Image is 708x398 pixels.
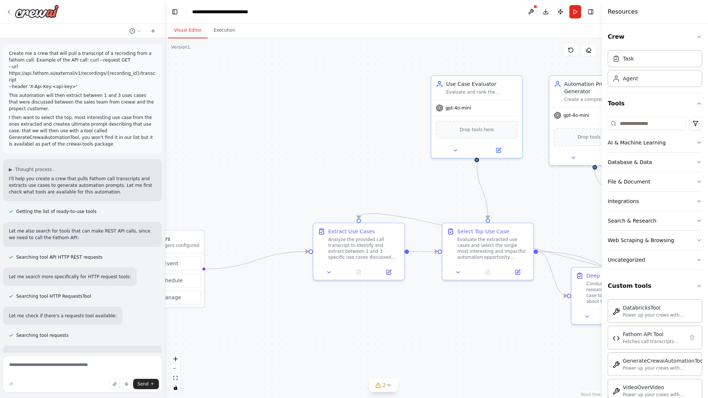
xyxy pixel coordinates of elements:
[623,365,705,371] div: Power up your crews with generate_crewai_automation_tool
[192,8,269,15] nav: breadcrumb
[608,198,639,205] div: Integrations
[623,339,684,345] div: Fetches call transcripts from the Fathom API using a recording ID. Requires FATHOM_API_KEY enviro...
[208,23,241,38] button: Execution
[505,268,530,277] button: Open in side panel
[608,158,652,166] div: Database & Data
[608,114,702,276] div: Tools
[16,254,103,260] span: Searching tool API HTTP REST requests
[608,192,702,211] button: Integrations
[171,373,180,383] button: fit view
[163,260,178,267] span: Event
[608,7,638,16] h4: Resources
[608,172,702,191] button: File & Document
[608,27,702,47] button: Crew
[687,332,697,343] button: Delete tool
[328,237,400,260] div: Analyze the provided call transcript to identify and extract between 1 and 3 specific use cases d...
[623,55,634,62] div: Task
[132,290,201,304] button: Manage
[445,105,471,111] span: gpt-4o-mini
[586,272,651,279] div: Deep Research Use Case
[608,93,702,114] button: Tools
[9,92,156,112] p: This automation will then extract between 1 and 3 uses cases that were discussed between the sale...
[581,392,601,397] a: React Flow attribution
[564,97,636,102] div: Create a comprehensive and detailed prompt describing the selected use case that will be used wit...
[159,277,183,284] span: Schedule
[608,139,666,146] div: AI & Machine Learning
[442,223,534,280] div: Select Top Use CaseEvaluate the extracted use cases and select the single most interesting and im...
[612,388,620,395] img: VideoOverVideo
[473,162,492,219] g: Edge from 852ba8ed-97a5-405b-8f9f-8f294d17b2a6 to 29162b7a-2068-482e-a673-b0f2f97817b4
[9,175,156,195] p: I'll help you create a crew that pulls Fathom call transcripts and extracts use cases to generate...
[9,228,156,241] p: Let me also search for tools that can make REST API calls, since we need to call the Fathom API:
[6,379,16,389] button: Improve this prompt
[578,133,612,141] span: Drop tools here
[608,231,702,250] button: Web Scraping & Browsing
[9,352,156,365] p: It seems there isn't a ready-to-use HTTP requests tool. Let me check what tools might be availabl...
[446,80,518,88] div: Use Case Evaluator
[383,381,386,389] span: 2
[623,384,697,391] div: VideoOverVideo
[409,248,438,255] g: Edge from c19633d5-2c63-403a-be6b-0f81424a7696 to 29162b7a-2068-482e-a673-b0f2f97817b4
[147,27,159,35] button: Start a new chat
[608,178,650,185] div: File & Document
[150,242,199,248] p: No triggers configured
[564,80,636,95] div: Automation Prompt Generator
[608,47,702,93] div: Crew
[608,237,674,244] div: Web Scraping & Browsing
[472,268,504,277] button: No output available
[9,313,117,319] p: Let me check if there's a requests tool available:
[16,293,91,299] span: Searching tool HTTP RequestsTool
[612,361,620,369] img: GenerateCrewaiAutomationTool
[16,209,97,214] span: Getting the list of ready-to-use tools
[608,211,702,230] button: Search & Research
[457,237,529,260] div: Evaluate the extracted use cases and select the single most interesting and impactful automation ...
[150,235,199,242] h3: Triggers
[608,250,702,269] button: Uncategorized
[9,167,52,172] button: ▶Thought process
[126,27,144,35] button: Switch to previous chat
[623,331,684,338] div: Fathom API Tool
[376,268,401,277] button: Open in side panel
[328,228,375,235] div: Extract Use Cases
[612,308,620,315] img: DatabricksTool
[623,357,705,364] div: GenerateCrewaiAutomationTool
[446,89,518,95] div: Evaluate and rank the extracted use cases to select the single most interesting and impactful aut...
[623,75,638,82] div: Agent
[171,383,180,392] button: toggle interactivity
[586,7,596,17] button: Hide right sidebar
[171,364,180,373] button: zoom out
[563,112,589,118] span: gpt-4o-mini
[171,44,190,50] div: Version 1
[538,248,567,300] g: Edge from 29162b7a-2068-482e-a673-b0f2f97817b4 to d33999d7-7698-4d0e-8515-2c9f114fd973
[132,273,201,287] button: Schedule
[15,167,52,172] span: Thought process
[168,23,208,38] button: Visual Editor
[460,126,494,133] span: Drop tools here
[623,312,697,318] div: Power up your crews with databricks_tool
[571,267,663,325] div: Deep Research Use CaseConduct comprehensive research on the selected use case to gather detailed ...
[128,230,205,308] div: TriggersNo triggers configuredEventScheduleManage
[538,248,696,300] g: Edge from 29162b7a-2068-482e-a673-b0f2f97817b4 to 78fb98fe-0019-4705-9d86-a42fc2c7e4c3
[608,153,702,172] button: Database & Data
[608,133,702,152] button: AI & Machine Learning
[608,276,702,296] button: Custom tools
[623,392,697,398] div: Power up your crews with video_over_video
[623,304,697,311] div: DatabricksTool
[343,268,375,277] button: No output available
[161,294,181,301] span: Manage
[431,75,523,158] div: Use Case EvaluatorEvaluate and rank the extracted use cases to select the single most interesting...
[586,281,658,304] div: Conduct comprehensive research on the selected use case to gather detailed context about the user...
[171,354,180,392] div: React Flow controls
[133,379,159,389] button: Send
[457,228,509,235] div: Select Top Use Case
[478,146,519,155] button: Open in side panel
[170,7,180,17] button: Hide left sidebar
[171,354,180,364] button: zoom in
[9,50,156,90] p: Create me a crew that will pull a transcript of a recroding from a fathom call. Example of the AP...
[9,167,12,172] span: ▶
[138,381,149,387] span: Send
[612,335,620,342] img: Fathom API Tool
[9,114,156,147] p: I then want to select the top, most interesting use case from the ones extracted and createa ulti...
[110,379,120,389] button: Upload files
[608,217,656,224] div: Search & Research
